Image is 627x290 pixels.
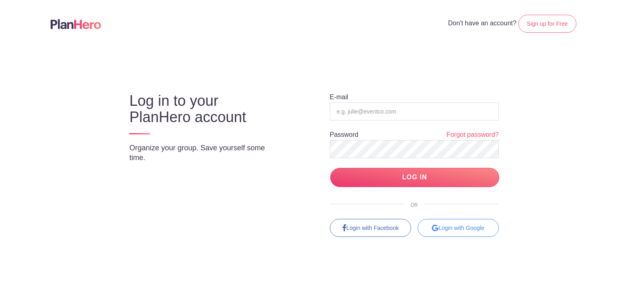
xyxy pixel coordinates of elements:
[129,93,283,125] h3: Log in to your PlanHero account
[330,94,348,100] label: E-mail
[418,219,499,237] div: Login with Google
[447,130,499,140] a: Forgot password?
[330,103,499,120] input: e.g. julie@eventco.com
[330,219,411,237] a: Login with Facebook
[330,168,499,187] input: LOG IN
[51,19,101,29] img: Logo main planhero
[404,202,425,208] span: OR
[129,143,283,163] p: Organize your group. Save yourself some time.
[518,15,576,33] a: Sign up for Free
[448,20,517,27] span: Don't have an account?
[330,132,358,138] label: Password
